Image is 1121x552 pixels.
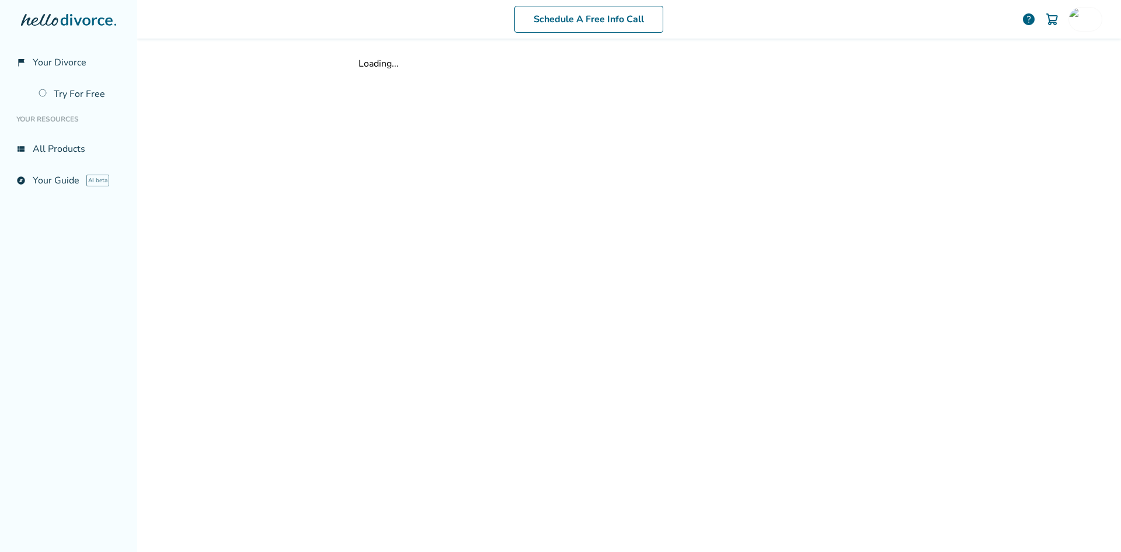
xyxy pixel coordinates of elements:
[1045,12,1059,26] img: Cart
[86,175,109,186] span: AI beta
[32,81,128,107] a: Try For Free
[33,56,86,69] span: Your Divorce
[1022,12,1036,26] a: help
[358,57,900,70] div: Loading...
[9,167,128,194] a: exploreYour GuideAI beta
[9,136,128,162] a: view_listAll Products
[16,144,26,154] span: view_list
[1069,8,1092,31] img: raquel_tax@yahoo.com
[16,176,26,185] span: explore
[514,6,663,33] a: Schedule A Free Info Call
[9,107,128,131] li: Your Resources
[9,49,128,76] a: flag_2Your Divorce
[16,58,26,67] span: flag_2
